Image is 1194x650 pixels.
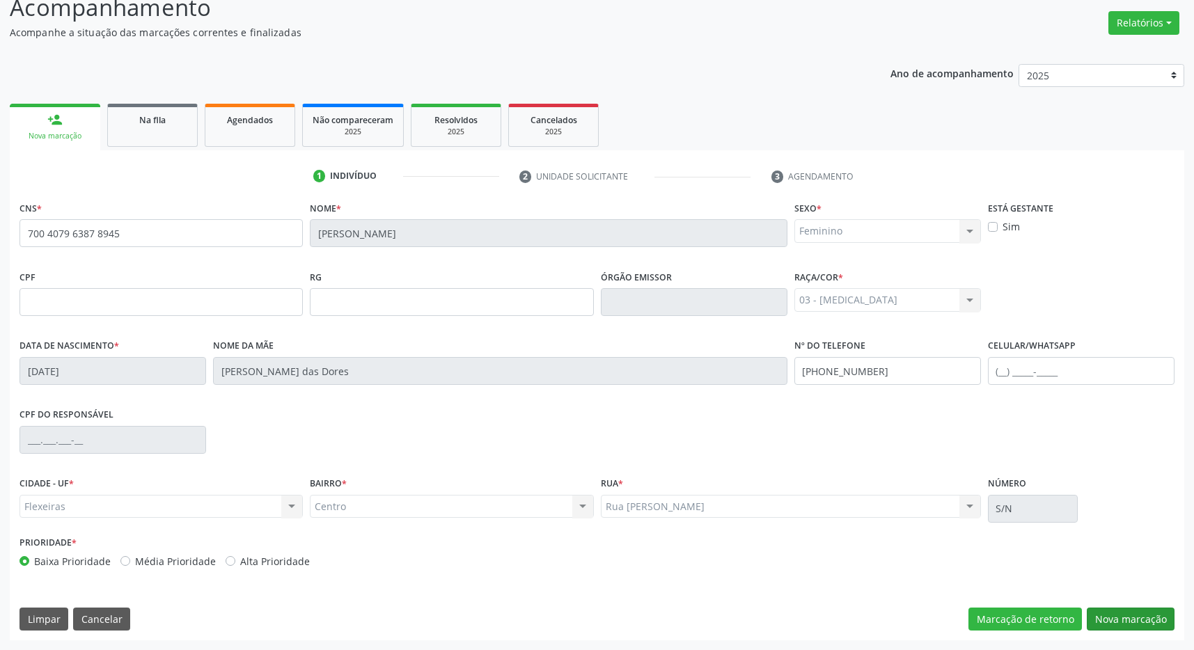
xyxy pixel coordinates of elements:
div: 2025 [313,127,393,137]
label: BAIRRO [310,473,347,495]
span: Na fila [139,114,166,126]
label: Está gestante [988,198,1053,219]
label: Celular/WhatsApp [988,335,1076,357]
input: ___.___.___-__ [19,426,206,454]
label: CPF do responsável [19,404,113,426]
label: Órgão emissor [601,267,672,288]
button: Cancelar [73,608,130,631]
label: Sim [1003,219,1020,234]
div: person_add [47,112,63,127]
button: Relatórios [1108,11,1179,35]
input: (__) _____-_____ [794,357,981,385]
button: Marcação de retorno [968,608,1082,631]
p: Acompanhe a situação das marcações correntes e finalizadas [10,25,832,40]
label: CPF [19,267,36,288]
label: Rua [601,473,623,495]
div: 1 [313,170,326,182]
label: Nome [310,198,341,219]
p: Ano de acompanhamento [890,64,1014,81]
div: Nova marcação [19,131,91,141]
input: (__) _____-_____ [988,357,1175,385]
input: __/__/____ [19,357,206,385]
label: Data de nascimento [19,335,119,357]
label: Nº do Telefone [794,335,865,357]
label: Baixa Prioridade [34,554,111,569]
label: Prioridade [19,532,77,554]
div: 2025 [519,127,588,137]
span: Não compareceram [313,114,393,126]
label: Média Prioridade [135,554,216,569]
label: Sexo [794,198,822,219]
label: RG [310,267,322,288]
span: Cancelados [531,114,577,126]
label: Raça/cor [794,267,843,288]
div: 2025 [421,127,491,137]
label: Nome da mãe [213,335,274,357]
span: Resolvidos [434,114,478,126]
label: Número [988,473,1026,495]
label: CIDADE - UF [19,473,74,495]
span: Agendados [227,114,273,126]
label: CNS [19,198,42,219]
button: Limpar [19,608,68,631]
button: Nova marcação [1087,608,1175,631]
label: Alta Prioridade [240,554,310,569]
div: Indivíduo [330,170,377,182]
